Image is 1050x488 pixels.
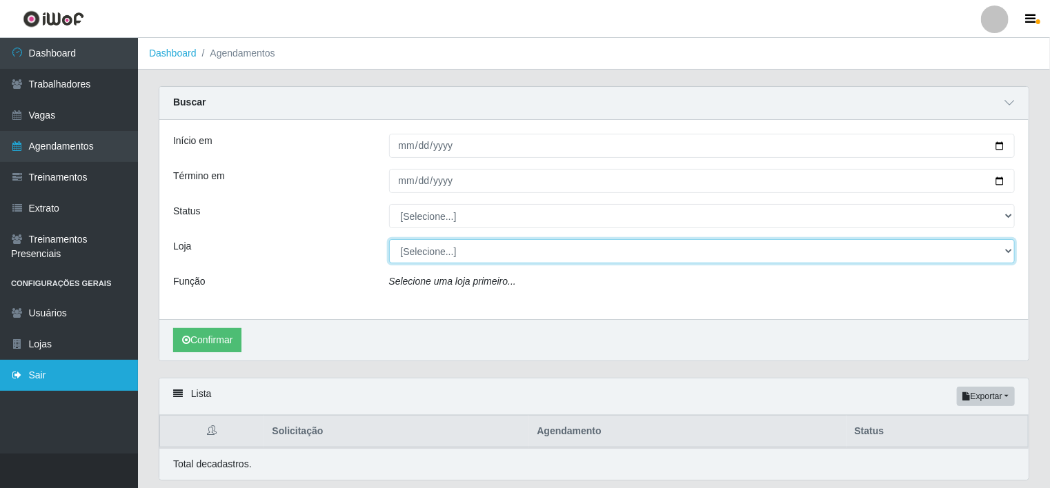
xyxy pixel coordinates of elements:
[173,328,241,352] button: Confirmar
[389,169,1016,193] input: 00/00/0000
[173,274,206,289] label: Função
[23,10,84,28] img: CoreUI Logo
[173,134,212,148] label: Início em
[173,239,191,254] label: Loja
[264,416,528,448] th: Solicitação
[846,416,1029,448] th: Status
[173,169,225,183] label: Término em
[957,387,1015,406] button: Exportar
[173,96,206,108] strong: Buscar
[389,134,1016,158] input: 00/00/0000
[138,38,1050,70] nav: breadcrumb
[197,46,275,61] li: Agendamentos
[159,378,1029,415] div: Lista
[389,276,516,287] i: Selecione uma loja primeiro...
[173,457,252,471] p: Total de cadastros.
[149,48,197,59] a: Dashboard
[528,416,846,448] th: Agendamento
[173,204,201,218] label: Status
